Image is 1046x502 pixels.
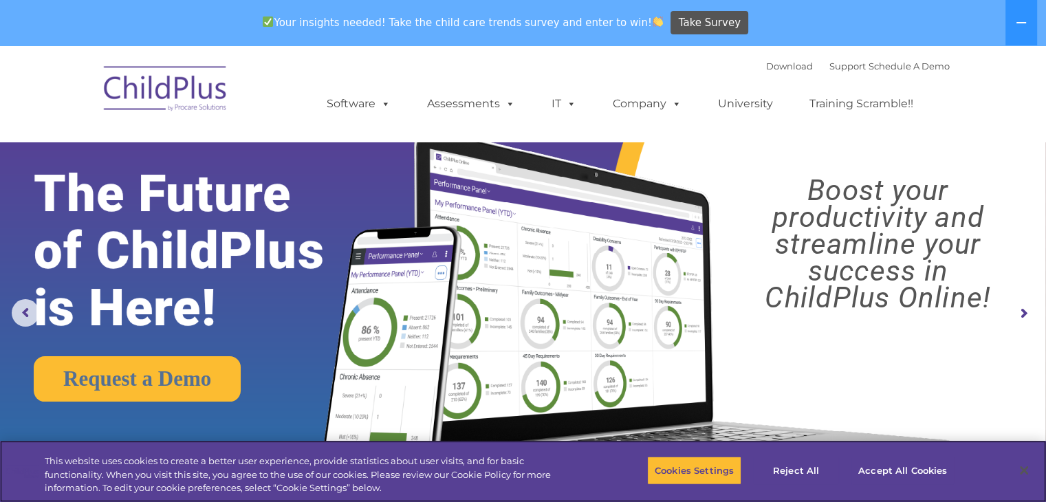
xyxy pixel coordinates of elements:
[671,11,748,35] a: Take Survey
[1009,455,1039,485] button: Close
[723,177,1033,311] rs-layer: Boost your productivity and streamline your success in ChildPlus Online!
[851,456,955,485] button: Accept All Cookies
[313,90,404,118] a: Software
[599,90,695,118] a: Company
[413,90,529,118] a: Assessments
[34,356,241,402] a: Request a Demo
[766,61,813,72] a: Download
[191,147,250,157] span: Phone number
[679,11,741,35] span: Take Survey
[263,17,273,27] img: ✅
[829,61,866,72] a: Support
[753,456,839,485] button: Reject All
[704,90,787,118] a: University
[796,90,927,118] a: Training Scramble!!
[766,61,950,72] font: |
[647,456,741,485] button: Cookies Settings
[653,17,663,27] img: 👏
[257,9,669,36] span: Your insights needed! Take the child care trends survey and enter to win!
[191,91,233,101] span: Last name
[45,455,576,495] div: This website uses cookies to create a better user experience, provide statistics about user visit...
[97,56,235,125] img: ChildPlus by Procare Solutions
[869,61,950,72] a: Schedule A Demo
[34,165,368,336] rs-layer: The Future of ChildPlus is Here!
[538,90,590,118] a: IT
